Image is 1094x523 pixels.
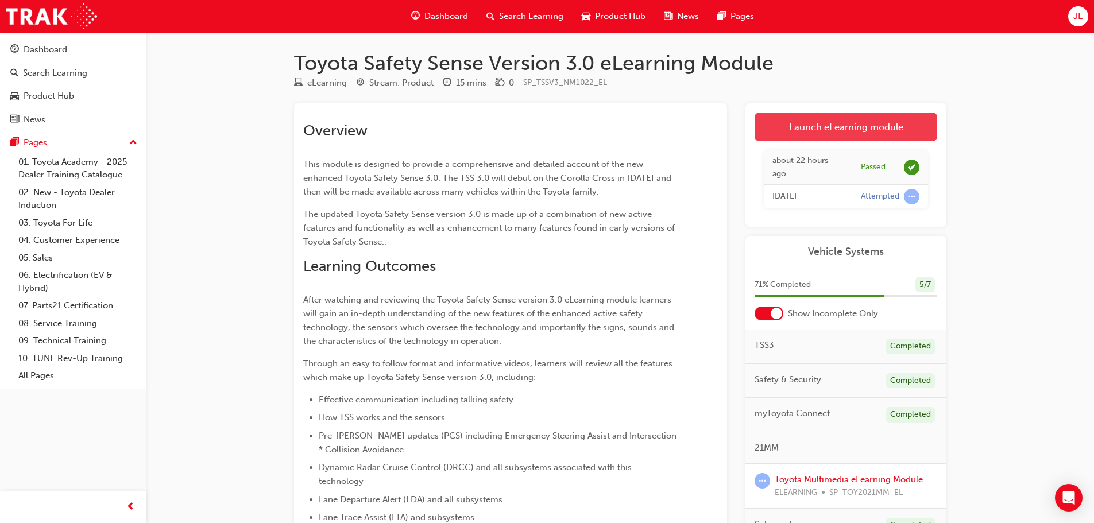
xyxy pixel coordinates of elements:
a: pages-iconPages [708,5,763,28]
span: money-icon [496,78,504,88]
span: car-icon [10,91,19,102]
button: DashboardSearch LearningProduct HubNews [5,37,142,132]
div: Completed [886,407,935,423]
div: Stream: Product [369,76,434,90]
span: learningRecordVerb_PASS-icon [904,160,919,175]
span: Through an easy to follow format and informative videos, learners will review all the features wh... [303,358,675,382]
span: Pages [730,10,754,23]
div: Wed Sep 24 2025 10:55:20 GMT+1000 (Australian Eastern Standard Time) [772,190,844,203]
a: 08. Service Training [14,315,142,332]
a: 10. TUNE Rev-Up Training [14,350,142,367]
span: Safety & Security [755,373,821,386]
button: Pages [5,132,142,153]
a: News [5,109,142,130]
span: 21MM [755,441,779,455]
div: Wed Sep 24 2025 13:42:58 GMT+1000 (Australian Eastern Standard Time) [772,154,844,180]
span: guage-icon [10,45,19,55]
span: Pre-[PERSON_NAME] updates (PCS) including Emergency Steering Assist and Intersection * Collision ... [319,431,679,455]
span: pages-icon [717,9,726,24]
a: 04. Customer Experience [14,231,142,249]
span: Dynamic Radar Cruise Control (DRCC) and all subsystems associated with this technology [319,462,634,486]
span: Search Learning [499,10,563,23]
span: pages-icon [10,138,19,148]
span: clock-icon [443,78,451,88]
span: prev-icon [126,500,135,514]
a: 06. Electrification (EV & Hybrid) [14,266,142,297]
a: search-iconSearch Learning [477,5,573,28]
a: 07. Parts21 Certification [14,297,142,315]
span: 71 % Completed [755,278,811,292]
div: Dashboard [24,43,67,56]
a: 01. Toyota Academy - 2025 Dealer Training Catalogue [14,153,142,184]
div: Price [496,76,514,90]
div: Search Learning [23,67,87,80]
div: Stream [356,76,434,90]
span: Dashboard [424,10,468,23]
div: Duration [443,76,486,90]
div: Open Intercom Messenger [1055,484,1083,512]
span: After watching and reviewing the Toyota Safety Sense version 3.0 eLearning module learners will g... [303,295,676,346]
div: 15 mins [456,76,486,90]
div: Passed [861,162,886,173]
a: Product Hub [5,86,142,107]
span: target-icon [356,78,365,88]
span: myToyota Connect [755,407,830,420]
a: news-iconNews [655,5,708,28]
div: 0 [509,76,514,90]
span: How TSS works and the sensors [319,412,445,423]
a: 09. Technical Training [14,332,142,350]
img: Trak [6,3,97,29]
a: 03. Toyota For Life [14,214,142,232]
div: Product Hub [24,90,74,103]
span: JE [1073,10,1083,23]
a: car-iconProduct Hub [573,5,655,28]
span: Lane Trace Assist (LTA) and subsystems [319,512,474,522]
div: Completed [886,339,935,354]
a: Search Learning [5,63,142,84]
div: News [24,113,45,126]
span: Show Incomplete Only [788,307,878,320]
span: learningResourceType_ELEARNING-icon [294,78,303,88]
span: ELEARNING [775,486,817,499]
a: 05. Sales [14,249,142,267]
div: Pages [24,136,47,149]
span: This module is designed to provide a comprehensive and detailed account of the new enhanced Toyot... [303,159,674,197]
a: Dashboard [5,39,142,60]
span: News [677,10,699,23]
span: learningRecordVerb_ATTEMPT-icon [755,473,770,489]
span: Learning resource code [523,78,607,87]
span: up-icon [129,135,137,150]
span: Effective communication including talking safety [319,394,513,405]
span: news-icon [664,9,672,24]
span: Overview [303,122,368,140]
a: Launch eLearning module [755,113,937,141]
span: Learning Outcomes [303,257,436,275]
span: search-icon [486,9,494,24]
h1: Toyota Safety Sense Version 3.0 eLearning Module [294,51,946,76]
div: Type [294,76,347,90]
a: Toyota Multimedia eLearning Module [775,474,923,485]
div: eLearning [307,76,347,90]
a: Vehicle Systems [755,245,937,258]
span: learningRecordVerb_ATTEMPT-icon [904,189,919,204]
a: guage-iconDashboard [402,5,477,28]
span: car-icon [582,9,590,24]
span: guage-icon [411,9,420,24]
span: Lane Departure Alert (LDA) and all subsystems [319,494,502,505]
span: Product Hub [595,10,645,23]
span: news-icon [10,115,19,125]
button: JE [1068,6,1088,26]
div: Completed [886,373,935,389]
span: search-icon [10,68,18,79]
div: Attempted [861,191,899,202]
span: The updated Toyota Safety Sense version 3.0 is made up of a combination of new active features an... [303,209,677,247]
a: 02. New - Toyota Dealer Induction [14,184,142,214]
div: 5 / 7 [915,277,935,293]
span: SP_TOY2021MM_EL [829,486,903,499]
span: TSS3 [755,339,774,352]
a: All Pages [14,367,142,385]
